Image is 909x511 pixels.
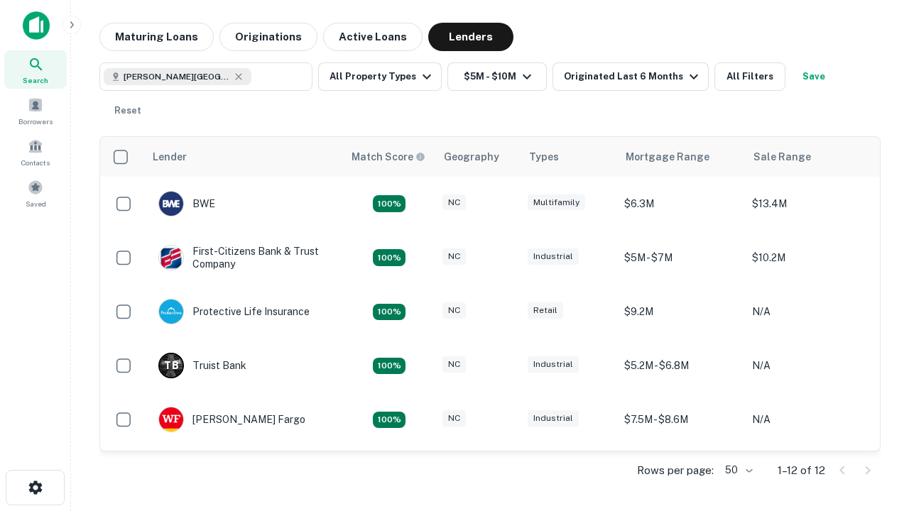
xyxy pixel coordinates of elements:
[124,70,230,83] span: [PERSON_NAME][GEOGRAPHIC_DATA], [GEOGRAPHIC_DATA]
[159,192,183,216] img: picture
[158,407,305,432] div: [PERSON_NAME] Fargo
[617,137,745,177] th: Mortgage Range
[158,191,215,216] div: BWE
[373,358,405,375] div: Matching Properties: 3, hasApolloMatch: undefined
[159,407,183,432] img: picture
[442,194,466,211] div: NC
[442,248,466,265] div: NC
[753,148,811,165] div: Sale Range
[714,62,785,91] button: All Filters
[617,339,745,392] td: $5.2M - $6.8M
[373,249,405,266] div: Matching Properties: 2, hasApolloMatch: undefined
[99,23,214,51] button: Maturing Loans
[617,231,745,285] td: $5M - $7M
[21,157,50,168] span: Contacts
[323,23,423,51] button: Active Loans
[373,195,405,212] div: Matching Properties: 2, hasApolloMatch: undefined
[352,149,425,165] div: Capitalize uses an advanced AI algorithm to match your search with the best lender. The match sco...
[159,246,183,270] img: picture
[373,304,405,321] div: Matching Properties: 2, hasApolloMatch: undefined
[144,137,343,177] th: Lender
[528,248,579,265] div: Industrial
[528,356,579,373] div: Industrial
[528,302,563,319] div: Retail
[219,23,317,51] button: Originations
[745,137,873,177] th: Sale Range
[617,177,745,231] td: $6.3M
[617,392,745,446] td: $7.5M - $8.6M
[318,62,442,91] button: All Property Types
[442,356,466,373] div: NC
[529,148,559,165] div: Types
[521,137,617,177] th: Types
[164,358,178,373] p: T B
[158,299,310,324] div: Protective Life Insurance
[553,62,709,91] button: Originated Last 6 Months
[617,285,745,339] td: $9.2M
[153,148,187,165] div: Lender
[18,116,53,127] span: Borrowers
[23,75,48,86] span: Search
[4,174,67,212] a: Saved
[637,462,714,479] p: Rows per page:
[158,245,329,270] div: First-citizens Bank & Trust Company
[4,133,67,171] a: Contacts
[778,462,825,479] p: 1–12 of 12
[528,194,585,211] div: Multifamily
[444,148,499,165] div: Geography
[442,410,466,427] div: NC
[352,149,423,165] h6: Match Score
[4,92,67,130] a: Borrowers
[4,50,67,89] a: Search
[564,68,702,85] div: Originated Last 6 Months
[745,446,873,500] td: N/A
[745,231,873,285] td: $10.2M
[528,410,579,427] div: Industrial
[435,137,521,177] th: Geography
[105,97,151,125] button: Reset
[159,300,183,324] img: picture
[343,137,435,177] th: Capitalize uses an advanced AI algorithm to match your search with the best lender. The match sco...
[26,198,46,209] span: Saved
[719,460,755,480] div: 50
[838,397,909,466] iframe: Chat Widget
[373,412,405,429] div: Matching Properties: 2, hasApolloMatch: undefined
[626,148,709,165] div: Mortgage Range
[745,392,873,446] td: N/A
[745,285,873,339] td: N/A
[791,62,837,91] button: Save your search to get updates of matches that match your search criteria.
[158,353,246,378] div: Truist Bank
[617,446,745,500] td: $8.8M
[447,62,547,91] button: $5M - $10M
[745,339,873,392] td: N/A
[442,302,466,319] div: NC
[23,11,50,40] img: capitalize-icon.png
[745,177,873,231] td: $13.4M
[428,23,513,51] button: Lenders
